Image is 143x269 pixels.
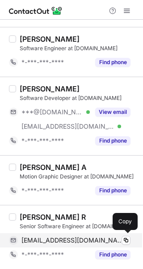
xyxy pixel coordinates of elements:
button: Reveal Button [95,58,130,67]
div: Software Engineer at [DOMAIN_NAME] [20,44,138,52]
div: [PERSON_NAME] R [20,213,86,221]
button: Reveal Button [95,108,130,117]
span: [EMAIL_ADDRESS][DOMAIN_NAME] [21,236,124,244]
div: [PERSON_NAME] [20,84,80,93]
div: Senior Software Engineer at [DOMAIN_NAME] [20,222,138,230]
button: Reveal Button [95,136,130,145]
div: Motion Graphic Designer at [DOMAIN_NAME] [20,173,138,181]
span: ***@[DOMAIN_NAME] [21,108,83,116]
span: [EMAIL_ADDRESS][DOMAIN_NAME] [21,122,114,130]
button: Reveal Button [95,250,130,259]
img: ContactOut v5.3.10 [9,5,63,16]
div: [PERSON_NAME] A [20,163,87,172]
div: Software Developer at [DOMAIN_NAME] [20,94,138,102]
button: Reveal Button [95,186,130,195]
div: [PERSON_NAME] [20,35,80,43]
